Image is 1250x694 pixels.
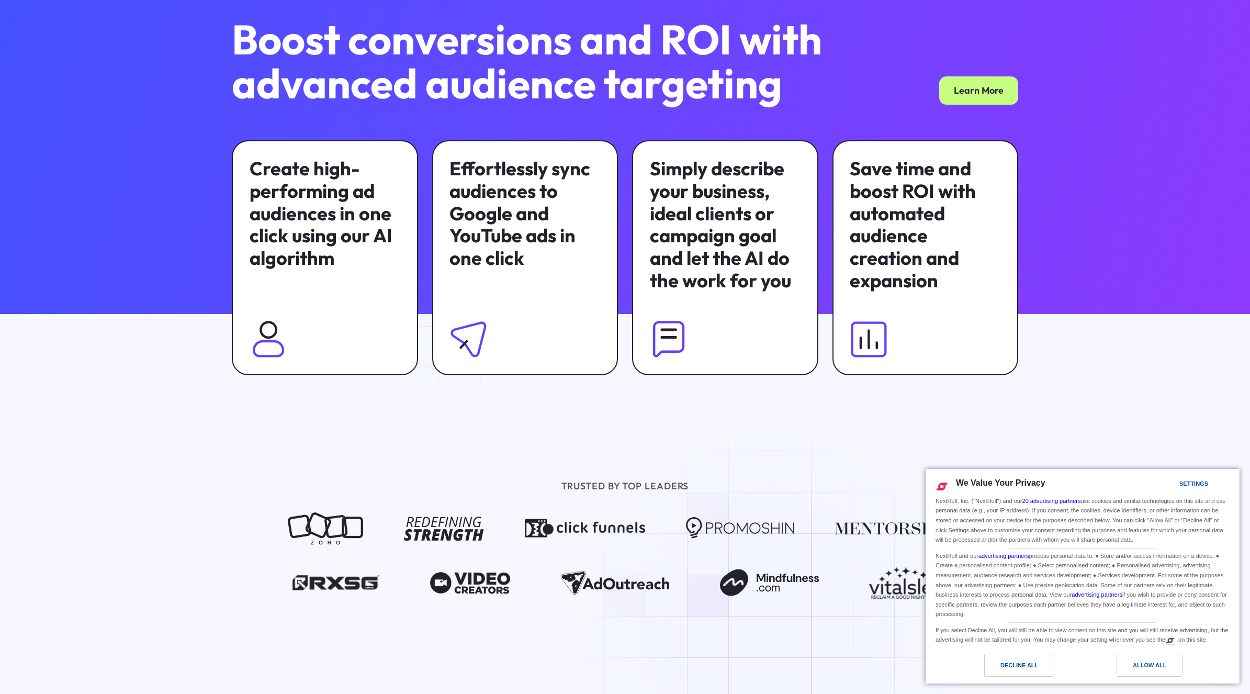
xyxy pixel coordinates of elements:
img: Redefining Strength [404,512,484,545]
a: advertising partners [978,553,1029,559]
img: Ad Outreach [561,566,669,599]
img: Mindfulness.com [720,566,819,599]
div: Allow All [1133,659,1166,671]
a: Allow All [1083,654,1233,682]
div: Create high-performing ad audiences in one click using our AI algorithm [250,158,401,270]
a: advertising partners [1072,591,1122,598]
img: Promoshin [686,512,794,545]
div: Decline All [1000,659,1038,671]
div: Settings [1179,478,1208,489]
div: TRUSTED BY TOP LEADERS [343,479,908,493]
img: Zoho [288,512,363,545]
img: Mentorships [835,512,962,545]
a: Learn More [939,76,1018,105]
span: We Value Your Privacy [956,478,1045,487]
a: Decline All [932,654,1083,682]
div: Save time and boost ROI with automated audience creation and expansion [850,158,1001,292]
a: 20 advertising partners [1022,498,1081,504]
img: Vitalsleep [869,566,958,599]
div: If you select Decline All, you will still be able to view content on this site and you will still... [933,623,1232,646]
img: Click Funnels [525,512,645,545]
div: NextRoll, Inc. ("NextRoll") and our use cookies and similar technologies on this site and use per... [933,495,1232,546]
h2: Boost conversions and ROI with advanced audience targeting [232,17,844,105]
img: RXSG [292,566,380,599]
img: Video Creators [430,566,510,599]
div: Effortlessly sync audiences to Google and YouTube ads in one click [449,158,601,270]
div: Simply describe your business, ideal clients or campaign goal and let the AI do the work for you [650,158,801,292]
div: NextRoll and our process personal data to: ● Store and/or access information on a device; ● Creat... [933,549,1232,620]
a: Settings [1161,475,1186,495]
